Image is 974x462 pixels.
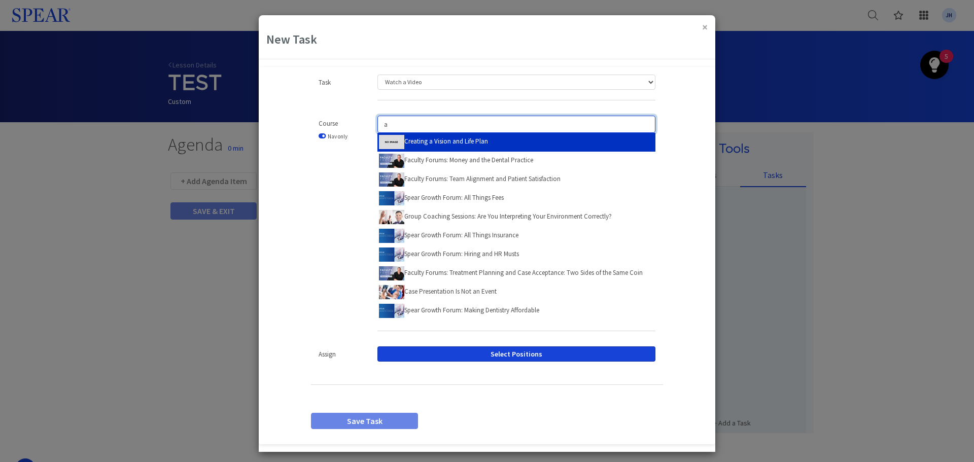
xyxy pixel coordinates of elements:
img: default-thumbnail.jpg [379,135,404,149]
label: Assign [319,350,336,360]
img: k5oJKFJnJME9pL83va00LnC9uupujtcOv63OqKYP.png [379,154,404,168]
label: Spear Growth Forum: All Things Fees [379,190,504,205]
img: J2sOdrFfr0utgmudAucAjoSJIEhp1qU8yGgIpxkw.png [379,229,404,243]
small: Nav only [328,133,347,140]
img: KYsyUgchmOoexC6oYkOgwHzIXxKkdaZGRdL9qVuc.jpg [379,285,404,299]
img: PWK1UIYk4fqIm0Z0i5xJxK9WJ6IymXqPcM4Kcxi1.png [379,172,404,187]
h3: New Task [266,33,708,46]
input: Start typing the course name [377,116,655,133]
label: Task [319,78,331,88]
label: Creating a Vision and Life Plan [379,133,488,149]
label: Faculty Forums: Money and the Dental Practice [379,152,533,168]
button: Select Positions [377,346,655,362]
img: jWB7cyKWdFwUaSgCQHYdY6Nq3QGOIdmbw58NwCMP.png [379,210,404,224]
label: Faculty Forums: Treatment Planning and Case Acceptance: Two Sides of the Same Coin [379,265,643,280]
img: AVGWB61QExkxoKYWBo8zHwLNfX37RmauLMdLnIMN.png [379,266,404,280]
label: Course [319,119,338,129]
label: Spear Growth Forum: All Things Insurance [379,227,518,243]
img: 2YCAk5NQAcgPY9zfoW0vTVbezQ28qdEilhicnVAZ.png [379,191,404,205]
label: Spear Growth Forum: Making Dentistry Affordable [379,302,539,318]
img: ppWkSjPegOC9NGA1xR8z14n5jejz4uVf8LXV9Jvf.png [379,247,404,262]
label: Faculty Forums: Team Alignment and Patient Satisfaction [379,171,561,187]
label: Case Presentation Is Not an Event [379,283,497,299]
img: j8rIsjrVFYsP1bDu6lXKk6JhT9wG4qFjvcFqluST.png [379,304,404,318]
label: Spear Growth Forum: Hiring and HR Musts [379,246,519,262]
button: × [702,22,708,32]
label: Group Coaching Sessions: Are You Interpreting Your Environment Correctly? [379,208,612,224]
